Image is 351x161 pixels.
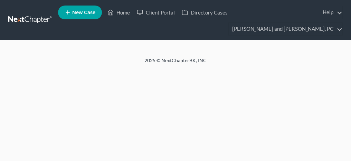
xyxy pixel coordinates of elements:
[319,6,342,19] a: Help
[10,57,341,69] div: 2025 © NextChapterBK, INC
[229,23,342,35] a: [PERSON_NAME] and [PERSON_NAME], PC
[58,6,102,19] new-legal-case-button: New Case
[178,6,231,19] a: Directory Cases
[104,6,133,19] a: Home
[133,6,178,19] a: Client Portal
